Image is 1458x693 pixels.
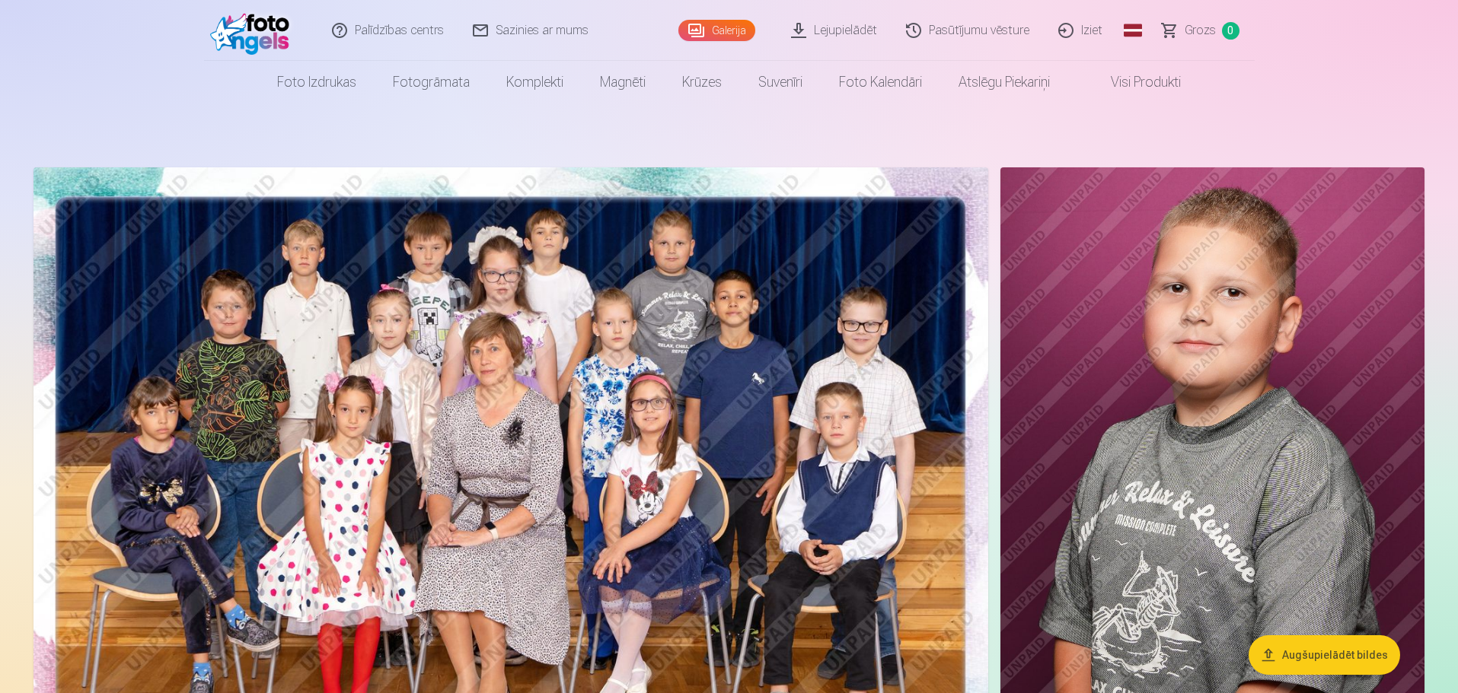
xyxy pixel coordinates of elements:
span: Grozs [1185,21,1216,40]
a: Suvenīri [740,61,821,103]
a: Fotogrāmata [375,61,488,103]
img: /fa1 [210,6,298,55]
a: Komplekti [488,61,582,103]
button: Augšupielādēt bildes [1249,635,1400,675]
a: Foto izdrukas [259,61,375,103]
a: Krūzes [664,61,740,103]
a: Foto kalendāri [821,61,940,103]
span: 0 [1222,22,1239,40]
a: Atslēgu piekariņi [940,61,1068,103]
a: Visi produkti [1068,61,1199,103]
a: Magnēti [582,61,664,103]
a: Galerija [678,20,755,41]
